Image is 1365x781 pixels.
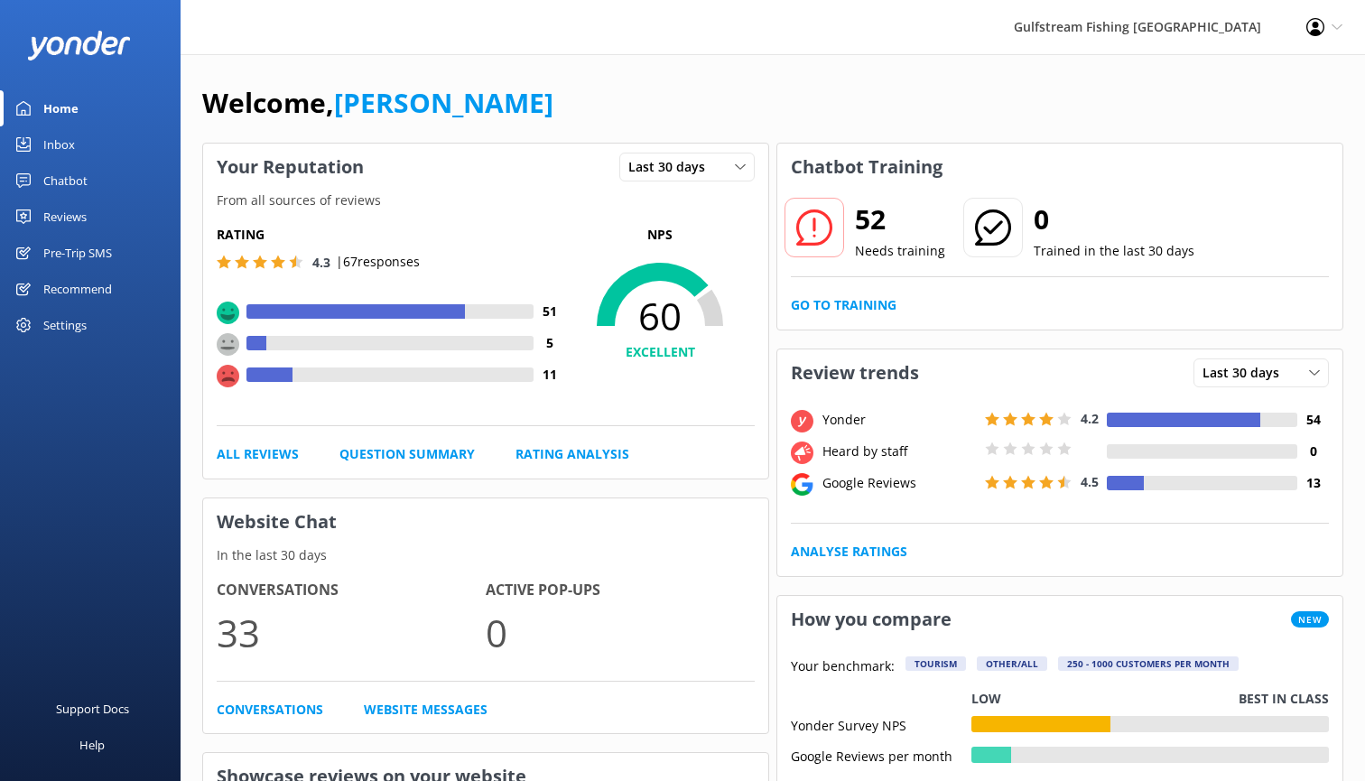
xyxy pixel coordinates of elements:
[777,596,965,643] h3: How you compare
[217,225,565,245] h5: Rating
[217,700,323,720] a: Conversations
[43,271,112,307] div: Recommend
[1034,198,1194,241] h2: 0
[43,199,87,235] div: Reviews
[1239,689,1329,709] p: Best in class
[565,225,755,245] p: NPS
[971,689,1001,709] p: Low
[534,365,565,385] h4: 11
[515,444,629,464] a: Rating Analysis
[203,191,768,210] p: From all sources of reviews
[336,252,420,272] p: | 67 responses
[1297,473,1329,493] h4: 13
[534,333,565,353] h4: 5
[1081,410,1099,427] span: 4.2
[977,656,1047,671] div: Other/All
[818,473,980,493] div: Google Reviews
[1034,241,1194,261] p: Trained in the last 30 days
[1081,473,1099,490] span: 4.5
[43,235,112,271] div: Pre-Trip SMS
[203,144,377,191] h3: Your Reputation
[364,700,487,720] a: Website Messages
[339,444,475,464] a: Question Summary
[534,302,565,321] h4: 51
[203,545,768,565] p: In the last 30 days
[777,144,956,191] h3: Chatbot Training
[334,84,553,121] a: [PERSON_NAME]
[628,157,716,177] span: Last 30 days
[56,691,129,727] div: Support Docs
[855,198,945,241] h2: 52
[791,747,971,763] div: Google Reviews per month
[43,163,88,199] div: Chatbot
[1297,410,1329,430] h4: 54
[777,349,933,396] h3: Review trends
[43,307,87,343] div: Settings
[791,656,895,678] p: Your benchmark:
[486,602,755,663] p: 0
[905,656,966,671] div: Tourism
[27,31,131,60] img: yonder-white-logo.png
[565,342,755,362] h4: EXCELLENT
[1291,611,1329,628] span: New
[203,498,768,545] h3: Website Chat
[791,295,896,315] a: Go to Training
[818,442,980,461] div: Heard by staff
[312,254,330,271] span: 4.3
[791,716,971,732] div: Yonder Survey NPS
[43,90,79,126] div: Home
[1297,442,1329,461] h4: 0
[791,542,907,562] a: Analyse Ratings
[1202,363,1290,383] span: Last 30 days
[217,579,486,602] h4: Conversations
[43,126,75,163] div: Inbox
[855,241,945,261] p: Needs training
[1058,656,1239,671] div: 250 - 1000 customers per month
[818,410,980,430] div: Yonder
[486,579,755,602] h4: Active Pop-ups
[79,727,105,763] div: Help
[217,444,299,464] a: All Reviews
[217,602,486,663] p: 33
[565,293,755,339] span: 60
[202,81,553,125] h1: Welcome,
